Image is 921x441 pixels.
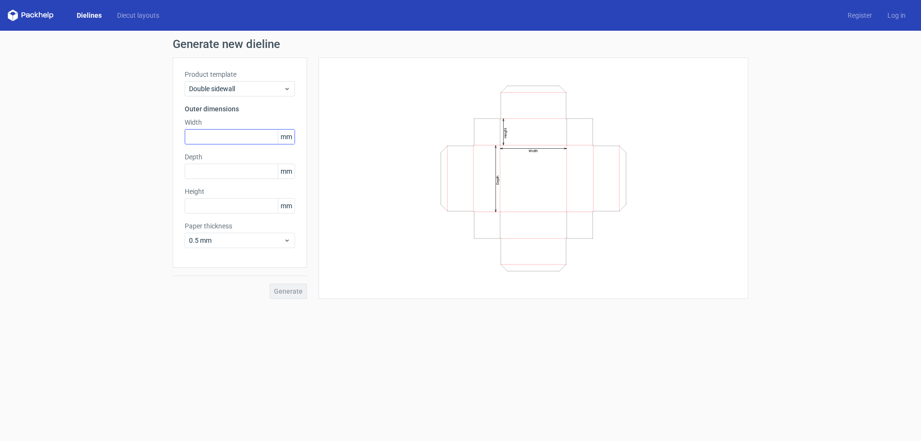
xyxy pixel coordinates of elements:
text: Width [529,149,538,153]
text: Depth [496,175,500,184]
span: Double sidewall [189,84,283,94]
a: Log in [880,11,913,20]
span: 0.5 mm [189,236,283,245]
label: Width [185,118,295,127]
h3: Outer dimensions [185,104,295,114]
label: Product template [185,70,295,79]
text: Height [503,128,508,138]
h1: Generate new dieline [173,38,748,50]
a: Dielines [69,11,109,20]
label: Height [185,187,295,196]
label: Depth [185,152,295,162]
span: mm [278,164,295,179]
label: Paper thickness [185,221,295,231]
span: mm [278,130,295,144]
span: mm [278,199,295,213]
a: Register [840,11,880,20]
a: Diecut layouts [109,11,167,20]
